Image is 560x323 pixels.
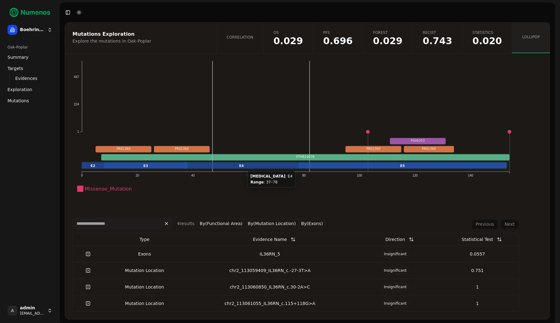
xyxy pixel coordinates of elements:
[5,85,55,95] a: Exploration
[75,8,83,17] button: Toggle Dark Mode
[373,36,403,46] span: 0.029265264026706
[81,174,83,177] text: 0
[7,306,17,316] span: A
[250,174,285,178] strong: [MEDICAL_DATA]
[439,284,516,290] div: 1
[106,284,183,290] div: Mutation Location
[15,75,37,81] span: Evidences
[20,305,45,311] span: admin
[462,234,493,245] div: Statistical Test
[473,30,502,35] span: Statistics
[5,96,55,106] a: Mutations
[381,251,409,257] span: Insignificant
[177,221,194,226] span: 4 result s
[143,164,148,168] text: E3
[5,5,55,20] img: Numenos
[116,147,130,150] text: PR01360
[473,36,502,46] span: 0.0199
[411,139,425,142] text: PS00253
[175,147,189,150] text: PR01360
[7,65,23,72] span: Targets
[136,174,139,177] text: 20
[423,30,452,35] span: Recist
[74,103,79,106] text: 224
[74,75,79,79] text: 447
[366,147,380,150] text: PR01360
[357,174,362,177] text: 100
[462,23,512,53] a: Statistics0.020
[413,23,462,53] a: Recist0.743
[85,186,132,192] text: Missense_Mutation
[247,174,250,177] text: 60
[72,38,207,44] div: Explore the mutations in Oak-Poplar
[7,86,32,93] span: Exploration
[106,267,183,274] div: Mutation Location
[5,63,55,73] a: Targets
[250,180,264,184] strong: Range
[106,251,183,257] div: Exons
[245,219,298,228] button: By(Mutation Location)
[273,36,303,46] span: 0.029265264026706
[13,74,47,83] a: Evidences
[302,174,306,177] text: 80
[400,164,405,168] text: E5
[197,219,245,228] button: By(Functional Area)
[299,219,326,228] button: By(Exons)
[250,180,292,185] div: : 37–78
[5,303,55,318] button: Aadmin[EMAIL_ADDRESS]
[5,52,55,62] a: Summary
[5,22,55,37] button: Boehringer Ingelheim
[439,251,516,257] div: 0.0557
[363,23,413,53] a: Forest0.029
[63,8,72,17] button: Toggle Sidebar
[512,23,550,53] a: Lollipop
[226,35,253,40] span: Correlation
[439,300,516,307] div: 1
[5,42,55,52] div: Oak-Poplar
[72,32,207,37] div: Mutations Exploration
[273,30,303,35] span: OS
[188,251,352,257] div: IL36RN_5
[20,27,45,33] span: Boehringer Ingelheim
[188,300,352,307] div: chr2_113061055_IL36RN_c.115+118G>A
[323,36,353,46] span: 0.695544036009344
[20,311,45,316] span: [EMAIL_ADDRESS]
[373,30,403,35] span: Forest
[422,147,436,150] text: PR01360
[250,174,292,179] div: : E4
[522,35,540,39] span: Lollipop
[323,30,353,35] span: PFS
[191,174,195,177] text: 40
[381,267,409,274] span: Insignificant
[253,234,287,245] div: Evidence Name
[106,300,183,307] div: Mutation Location
[263,23,313,53] a: OS0.029
[381,300,409,307] span: Insignificant
[77,130,79,133] text: 1
[91,164,95,168] text: E2
[104,233,186,246] th: Type
[188,284,352,290] div: chr2_113060850_IL36RN_c.30-2A>C
[385,234,405,245] div: Direction
[216,23,263,53] a: Correlation
[296,155,314,159] text: PTHR10078
[7,54,29,60] span: Summary
[413,174,418,177] text: 120
[468,174,473,177] text: 140
[439,267,516,274] div: 0.751
[188,267,352,274] div: chr2_113059409_IL36RN_c.-27-3T>A
[381,284,409,290] span: Insignificant
[239,164,244,168] text: E4
[423,36,452,46] span: 0.742606292509595
[313,23,363,53] a: PFS0.696
[7,98,29,104] span: Mutations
